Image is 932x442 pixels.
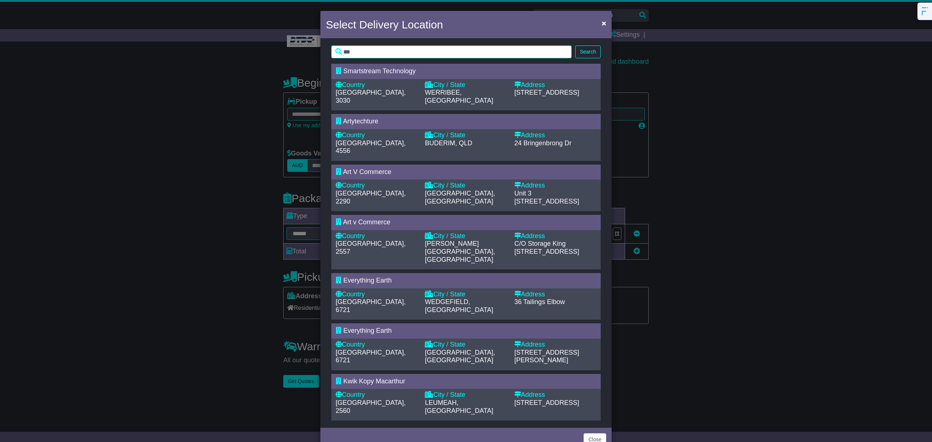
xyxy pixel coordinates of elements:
[343,168,391,175] span: Art V Commerce
[343,67,416,75] span: Smartstream Technology
[514,198,579,205] span: [STREET_ADDRESS]
[343,118,378,125] span: Artytechture
[425,240,495,263] span: [PERSON_NAME][GEOGRAPHIC_DATA], [GEOGRAPHIC_DATA]
[425,139,472,147] span: BUDERIM, QLD
[336,391,418,399] div: Country
[514,341,596,349] div: Address
[514,391,596,399] div: Address
[514,81,596,89] div: Address
[425,298,493,313] span: WEDGEFIELD, [GEOGRAPHIC_DATA]
[514,240,566,247] span: C/O Storage King
[425,131,507,139] div: City / State
[514,298,565,305] span: 36 Tailings Elbow
[336,232,418,240] div: Country
[514,89,579,96] span: [STREET_ADDRESS]
[514,131,596,139] div: Address
[602,19,606,27] span: ×
[598,16,610,31] button: Close
[514,139,572,147] span: 24 Bringenbrong Dr
[425,349,495,364] span: [GEOGRAPHIC_DATA], [GEOGRAPHIC_DATA]
[336,298,406,313] span: [GEOGRAPHIC_DATA], 6721
[336,190,406,205] span: [GEOGRAPHIC_DATA], 2290
[425,182,507,190] div: City / State
[343,378,405,385] span: Kwik Kopy Macarthur
[336,399,406,414] span: [GEOGRAPHIC_DATA], 2560
[514,190,532,197] span: Unit 3
[425,190,495,205] span: [GEOGRAPHIC_DATA], [GEOGRAPHIC_DATA]
[575,46,601,58] button: Search
[343,218,390,226] span: Art v Commerce
[425,232,507,240] div: City / State
[336,349,406,364] span: [GEOGRAPHIC_DATA], 6721
[336,240,406,255] span: [GEOGRAPHIC_DATA], 2557
[336,81,418,89] div: Country
[425,399,493,414] span: LEUMEAH, [GEOGRAPHIC_DATA]
[336,89,406,104] span: [GEOGRAPHIC_DATA], 3030
[336,291,418,299] div: Country
[336,131,418,139] div: Country
[336,341,418,349] div: Country
[336,139,406,155] span: [GEOGRAPHIC_DATA], 4556
[514,248,579,255] span: [STREET_ADDRESS]
[425,341,507,349] div: City / State
[514,232,596,240] div: Address
[425,291,507,299] div: City / State
[514,182,596,190] div: Address
[425,391,507,399] div: City / State
[425,81,507,89] div: City / State
[326,16,443,33] h4: Select Delivery Location
[425,89,493,104] span: WERRIBEE, [GEOGRAPHIC_DATA]
[343,327,392,334] span: Everything Earth
[343,277,392,284] span: Everything Earth
[514,349,579,364] span: [STREET_ADDRESS][PERSON_NAME]
[514,291,596,299] div: Address
[514,399,579,406] span: [STREET_ADDRESS]
[336,182,418,190] div: Country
